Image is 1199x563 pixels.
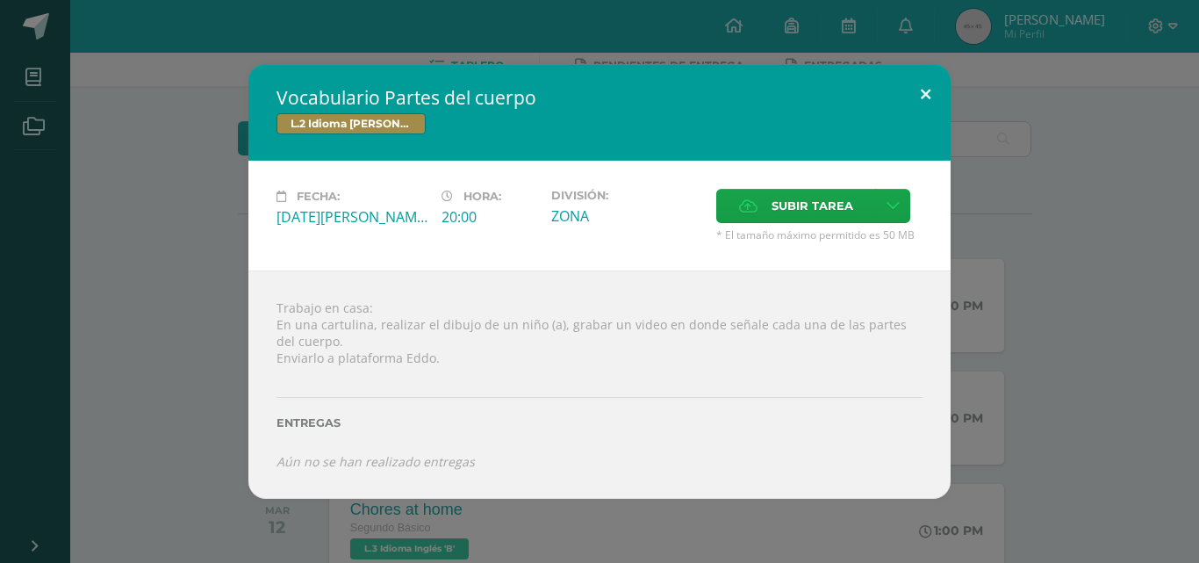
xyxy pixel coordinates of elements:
span: Fecha: [297,190,340,203]
span: Subir tarea [772,190,853,222]
h2: Vocabulario Partes del cuerpo [276,85,923,110]
label: Entregas [276,416,923,429]
button: Close (Esc) [901,64,951,124]
span: * El tamaño máximo permitido es 50 MB [716,227,923,242]
div: ZONA [551,206,702,226]
span: Hora: [463,190,501,203]
span: L.2 Idioma [PERSON_NAME] [276,113,426,134]
label: División: [551,189,702,202]
i: Aún no se han realizado entregas [276,453,475,470]
div: 20:00 [442,207,537,227]
div: [DATE][PERSON_NAME] [276,207,427,227]
div: Trabajo en casa: En una cartulina, realizar el dibujo de un niño (a), grabar un video en donde se... [248,271,951,498]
